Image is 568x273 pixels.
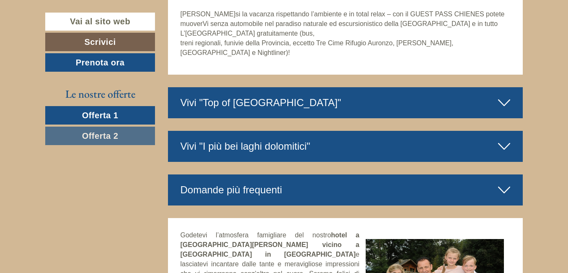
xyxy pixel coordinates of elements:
[45,86,155,102] div: Le nostre offerte
[181,231,360,258] strong: hotel a [GEOGRAPHIC_DATA][PERSON_NAME] vicino a [GEOGRAPHIC_DATA] in [GEOGRAPHIC_DATA]
[168,87,523,118] div: Vivi "Top of [GEOGRAPHIC_DATA]"
[82,111,119,120] span: Offerta 1
[45,53,155,72] a: Prenota ora
[181,10,511,57] p: [PERSON_NAME]si la vacanza rispettando l’ambiente e in total relax – con il GUEST PASS CHIENES po...
[82,131,119,140] span: Offerta 2
[168,174,523,205] div: Domande più frequenti
[45,33,155,51] a: Scrivici
[168,131,523,162] div: Vivi "I più bei laghi dolomitici"
[45,13,155,31] a: Vai al sito web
